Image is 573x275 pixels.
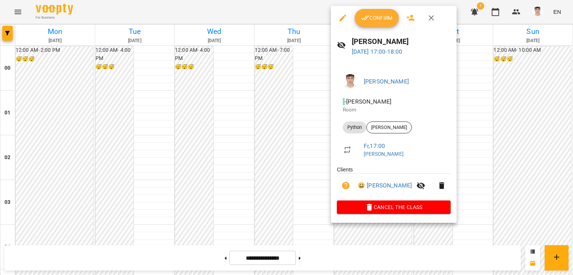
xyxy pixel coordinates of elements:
[343,124,366,131] span: Python
[352,48,403,55] a: [DATE] 17:00-18:00
[355,9,399,27] button: Confirm
[366,121,412,133] div: [PERSON_NAME]
[337,177,355,195] button: Unpaid. Bill the attendance?
[364,142,385,149] a: Fr , 17:00
[337,166,451,200] ul: Clients
[358,181,412,190] a: 😀 [PERSON_NAME]
[364,78,409,85] a: [PERSON_NAME]
[361,13,393,22] span: Confirm
[364,151,404,157] a: [PERSON_NAME]
[343,74,358,89] img: 8fe045a9c59afd95b04cf3756caf59e6.jpg
[337,200,451,214] button: Cancel the class
[343,203,445,212] span: Cancel the class
[343,106,445,114] p: Room
[352,36,451,47] h6: [PERSON_NAME]
[367,124,411,131] span: [PERSON_NAME]
[343,98,393,105] span: - [PERSON_NAME]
